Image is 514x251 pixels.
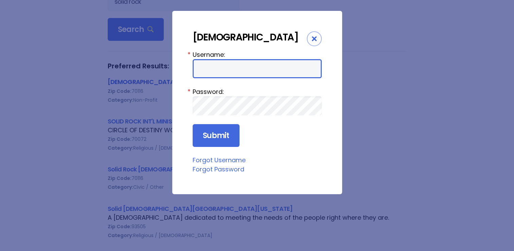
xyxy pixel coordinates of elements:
div: Close [307,31,322,46]
label: Password: [193,87,322,96]
a: Forgot Password [193,165,244,173]
label: Username: [193,50,322,59]
a: Forgot Username [193,156,246,164]
div: [DEMOGRAPHIC_DATA] [193,31,307,43]
input: Submit [193,124,240,147]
